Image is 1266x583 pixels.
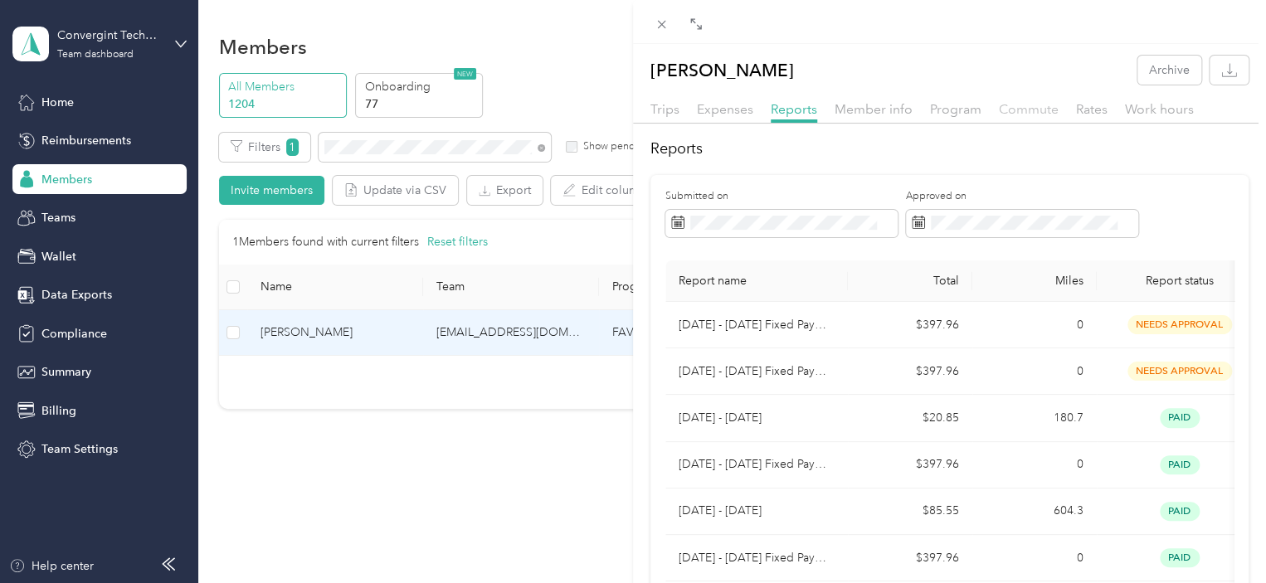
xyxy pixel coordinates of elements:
[679,455,835,474] p: [DATE] - [DATE] Fixed Payment
[906,189,1138,204] label: Approved on
[1125,101,1194,117] span: Work hours
[972,302,1097,348] td: 0
[1127,362,1232,381] span: needs approval
[861,274,959,288] div: Total
[679,409,835,427] p: [DATE] - [DATE]
[679,502,835,520] p: [DATE] - [DATE]
[679,316,835,334] p: [DATE] - [DATE] Fixed Payment
[1110,274,1249,288] span: Report status
[650,56,794,85] p: [PERSON_NAME]
[1160,408,1200,427] span: paid
[972,488,1097,535] td: 604.3
[697,101,753,117] span: Expenses
[771,101,817,117] span: Reports
[848,488,972,535] td: $85.55
[1160,502,1200,521] span: paid
[679,549,835,567] p: [DATE] - [DATE] Fixed Payment
[1076,101,1108,117] span: Rates
[650,138,1249,160] h2: Reports
[848,302,972,348] td: $397.96
[999,101,1059,117] span: Commute
[1173,490,1266,583] iframe: Everlance-gr Chat Button Frame
[1127,315,1232,334] span: needs approval
[1160,455,1200,474] span: paid
[665,189,898,204] label: Submitted on
[679,362,835,381] p: [DATE] - [DATE] Fixed Payment
[1137,56,1201,85] button: Archive
[986,274,1083,288] div: Miles
[972,535,1097,581] td: 0
[1160,548,1200,567] span: paid
[848,442,972,488] td: $397.96
[848,535,972,581] td: $397.96
[848,395,972,441] td: $20.85
[972,395,1097,441] td: 180.7
[972,442,1097,488] td: 0
[930,101,981,117] span: Program
[848,348,972,395] td: $397.96
[972,348,1097,395] td: 0
[835,101,913,117] span: Member info
[650,101,679,117] span: Trips
[665,260,848,302] th: Report name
